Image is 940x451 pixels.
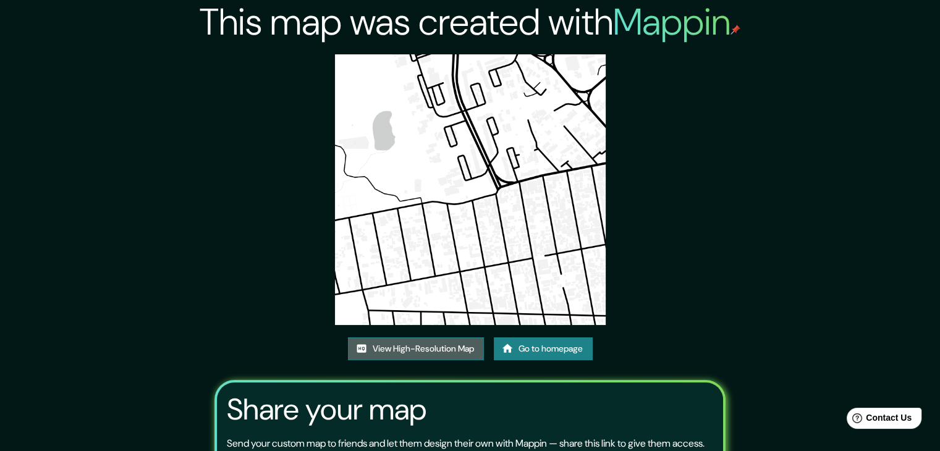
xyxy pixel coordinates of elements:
[227,436,705,451] p: Send your custom map to friends and let them design their own with Mappin — share this link to gi...
[335,54,606,325] img: created-map
[730,25,740,35] img: mappin-pin
[830,403,926,437] iframe: Help widget launcher
[348,337,484,360] a: View High-Resolution Map
[494,337,593,360] a: Go to homepage
[227,392,426,427] h3: Share your map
